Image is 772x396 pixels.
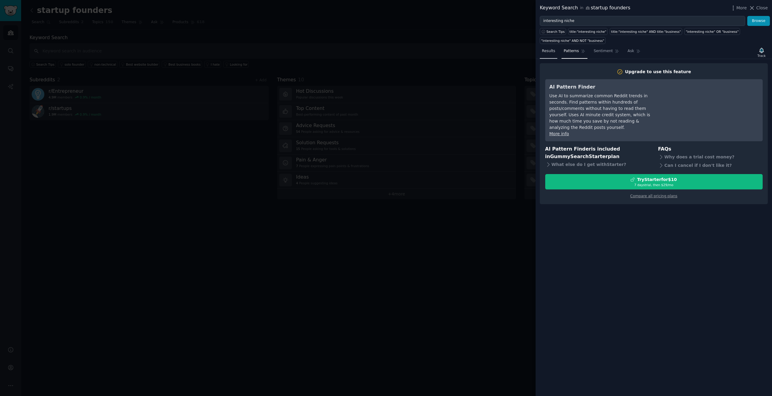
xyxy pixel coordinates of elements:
div: What else do I get with Starter ? [545,160,650,169]
span: in [580,5,583,11]
button: More [730,5,747,11]
div: Why does a trial cost money? [658,153,763,161]
div: title:"interesting niche" [570,30,606,34]
button: Track [755,46,768,59]
a: Patterns [562,46,587,59]
button: TryStarterfor$107 daystrial, then $29/mo [545,174,763,189]
a: title:"interesting niche" [568,28,608,35]
a: More info [549,131,569,136]
a: Results [540,46,557,59]
button: Search Tips [540,28,566,35]
div: Try Starter for $10 [637,176,677,183]
input: Try a keyword related to your business [540,16,745,26]
span: Search Tips [546,30,565,34]
div: title:"interesting niche" AND title:"business" [611,30,681,34]
div: 7 days trial, then $ 29 /mo [546,183,762,187]
span: Sentiment [594,48,613,54]
h3: FAQs [658,145,763,153]
span: GummySearch Starter [550,154,608,159]
span: Close [756,5,768,11]
div: Upgrade to use this feature [625,69,691,75]
button: Close [749,5,768,11]
div: Can I cancel if I don't like it? [658,161,763,170]
a: Ask [625,46,643,59]
a: "interesting niche" OR "business" [684,28,740,35]
span: Ask [628,48,634,54]
span: More [736,5,747,11]
button: Browse [747,16,770,26]
a: Sentiment [592,46,621,59]
div: Use AI to summarize common Reddit trends in seconds. Find patterns within hundreds of posts/comme... [549,93,660,131]
span: Patterns [564,48,579,54]
a: "interesting niche" AND NOT "business" [540,37,606,44]
div: Track [758,54,766,58]
span: Results [542,48,555,54]
div: Keyword Search startup founders [540,4,630,12]
a: title:"interesting niche" AND title:"business" [610,28,682,35]
h3: AI Pattern Finder is included in plan [545,145,650,160]
iframe: YouTube video player [668,83,758,129]
h3: AI Pattern Finder [549,83,660,91]
a: Compare all pricing plans [630,194,677,198]
div: "interesting niche" OR "business" [686,30,739,34]
div: "interesting niche" AND NOT "business" [541,39,604,43]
